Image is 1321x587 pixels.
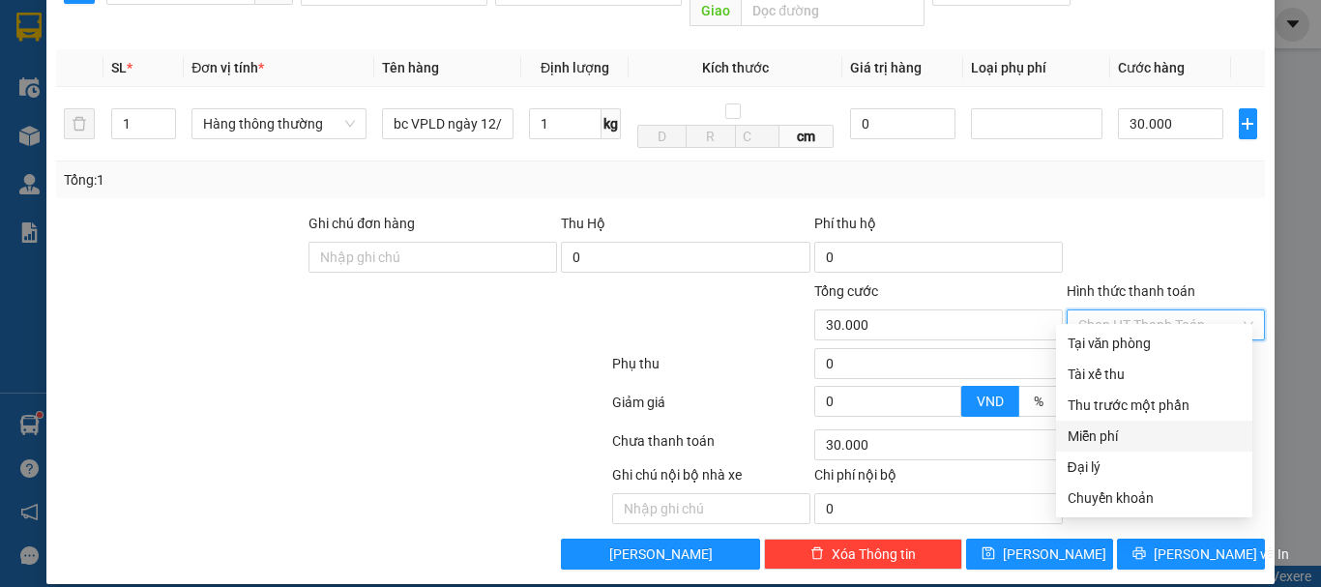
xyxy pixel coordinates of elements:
[764,539,962,570] button: deleteXóa Thông tin
[191,60,264,75] span: Đơn vị tính
[382,108,514,139] input: VD: Bàn, Ghế
[610,392,812,426] div: Giảm giá
[1003,543,1106,565] span: [PERSON_NAME]
[602,108,621,139] span: kg
[832,543,916,565] span: Xóa Thông tin
[1034,394,1043,409] span: %
[1068,364,1241,385] div: Tài xế thu
[779,125,835,148] span: cm
[1154,543,1289,565] span: [PERSON_NAME] và In
[1068,395,1241,416] div: Thu trước một phần
[1068,426,1241,447] div: Miễn phí
[637,125,687,148] input: D
[702,60,769,75] span: Kích thước
[810,546,824,562] span: delete
[64,108,95,139] button: delete
[1068,333,1241,354] div: Tại văn phòng
[850,108,955,139] input: 0
[1068,456,1241,478] div: Đại lý
[541,60,609,75] span: Định lượng
[1068,487,1241,509] div: Chuyển khoản
[612,493,810,524] input: Nhập ghi chú
[609,543,713,565] span: [PERSON_NAME]
[686,125,735,148] input: R
[1117,539,1265,570] button: printer[PERSON_NAME] và In
[1118,60,1185,75] span: Cước hàng
[64,169,512,191] div: Tổng: 1
[561,216,605,231] span: Thu Hộ
[735,125,779,148] input: C
[814,213,1063,242] div: Phí thu hộ
[612,464,810,493] div: Ghi chú nội bộ nhà xe
[814,283,878,299] span: Tổng cước
[1240,116,1256,132] span: plus
[850,60,922,75] span: Giá trị hàng
[203,109,355,138] span: Hàng thông thường
[610,430,812,464] div: Chưa thanh toán
[982,546,995,562] span: save
[1132,546,1146,562] span: printer
[308,216,415,231] label: Ghi chú đơn hàng
[561,539,759,570] button: [PERSON_NAME]
[111,60,127,75] span: SL
[1067,283,1195,299] label: Hình thức thanh toán
[610,353,812,387] div: Phụ thu
[382,60,439,75] span: Tên hàng
[977,394,1004,409] span: VND
[1239,108,1257,139] button: plus
[963,49,1110,87] th: Loại phụ phí
[308,242,557,273] input: Ghi chú đơn hàng
[814,464,1063,493] div: Chi phí nội bộ
[966,539,1114,570] button: save[PERSON_NAME]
